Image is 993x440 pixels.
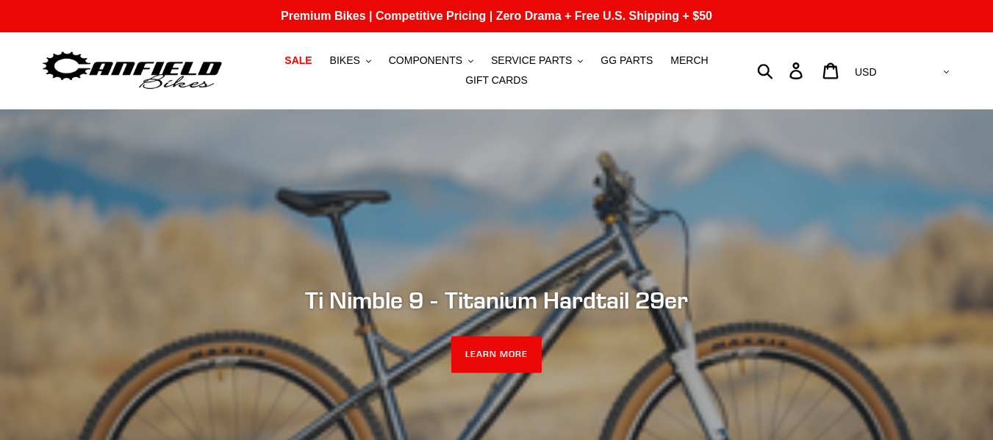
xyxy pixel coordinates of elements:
[670,54,708,67] span: MERCH
[40,48,224,94] img: Canfield Bikes
[451,336,542,373] a: LEARN MORE
[663,51,715,71] a: MERCH
[330,54,360,67] span: BIKES
[389,54,462,67] span: COMPONENTS
[277,51,319,71] a: SALE
[593,51,660,71] a: GG PARTS
[601,54,653,67] span: GG PARTS
[491,54,572,67] span: SERVICE PARTS
[465,74,528,87] span: GIFT CARDS
[96,286,897,314] h2: Ti Nimble 9 - Titanium Hardtail 29er
[484,51,590,71] button: SERVICE PARTS
[458,71,535,90] a: GIFT CARDS
[284,54,312,67] span: SALE
[323,51,379,71] button: BIKES
[381,51,481,71] button: COMPONENTS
